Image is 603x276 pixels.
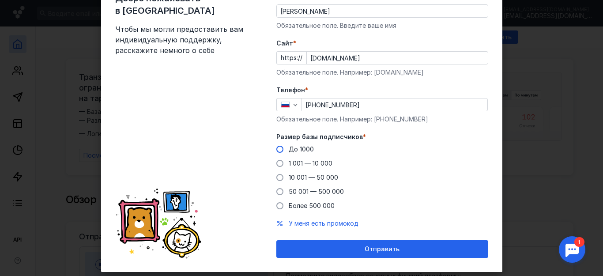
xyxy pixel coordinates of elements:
[289,219,358,227] span: У меня есть промокод
[289,174,338,181] span: 10 001 — 50 000
[276,86,305,95] span: Телефон
[289,188,344,195] span: 50 001 — 500 000
[20,5,30,15] div: 1
[276,240,488,258] button: Отправить
[115,24,248,56] span: Чтобы мы могли предоставить вам индивидуальную поддержку, расскажите немного о себе
[276,21,488,30] div: Обязательное поле. Введите ваше имя
[276,39,293,48] span: Cайт
[276,115,488,124] div: Обязательное поле. Например: [PHONE_NUMBER]
[289,145,314,153] span: До 1000
[276,132,363,141] span: Размер базы подписчиков
[276,68,488,77] div: Обязательное поле. Например: [DOMAIN_NAME]
[365,246,399,253] span: Отправить
[289,219,358,228] button: У меня есть промокод
[289,202,335,209] span: Более 500 000
[289,159,332,167] span: 1 001 — 10 000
